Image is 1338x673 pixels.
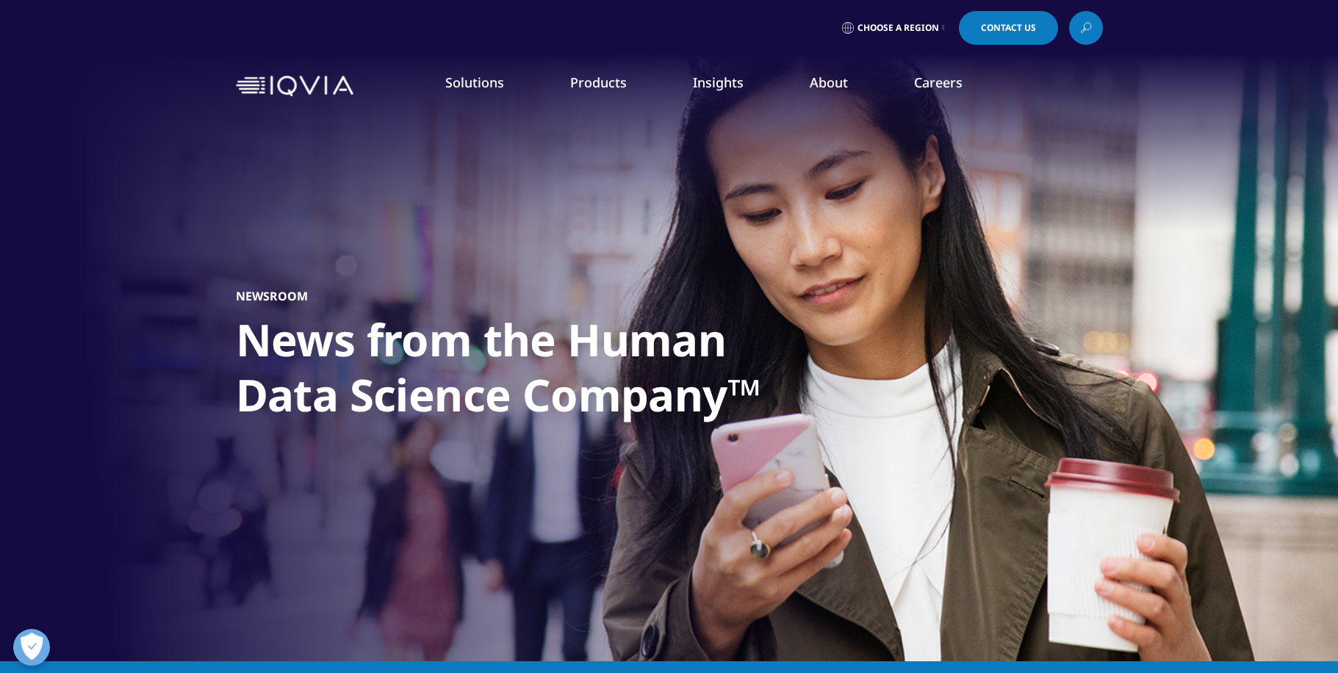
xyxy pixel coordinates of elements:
[236,76,353,97] img: IQVIA Healthcare Information Technology and Pharma Clinical Research Company
[693,73,744,91] a: Insights
[445,73,504,91] a: Solutions
[810,73,848,91] a: About
[857,22,939,34] span: Choose a Region
[570,73,627,91] a: Products
[359,51,1103,120] nav: Primary
[236,289,308,303] h5: Newsroom
[959,11,1058,45] a: Contact Us
[981,24,1036,32] span: Contact Us
[13,629,50,666] button: Open Preferences
[236,312,787,431] h1: News from the Human Data Science Company™
[914,73,963,91] a: Careers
